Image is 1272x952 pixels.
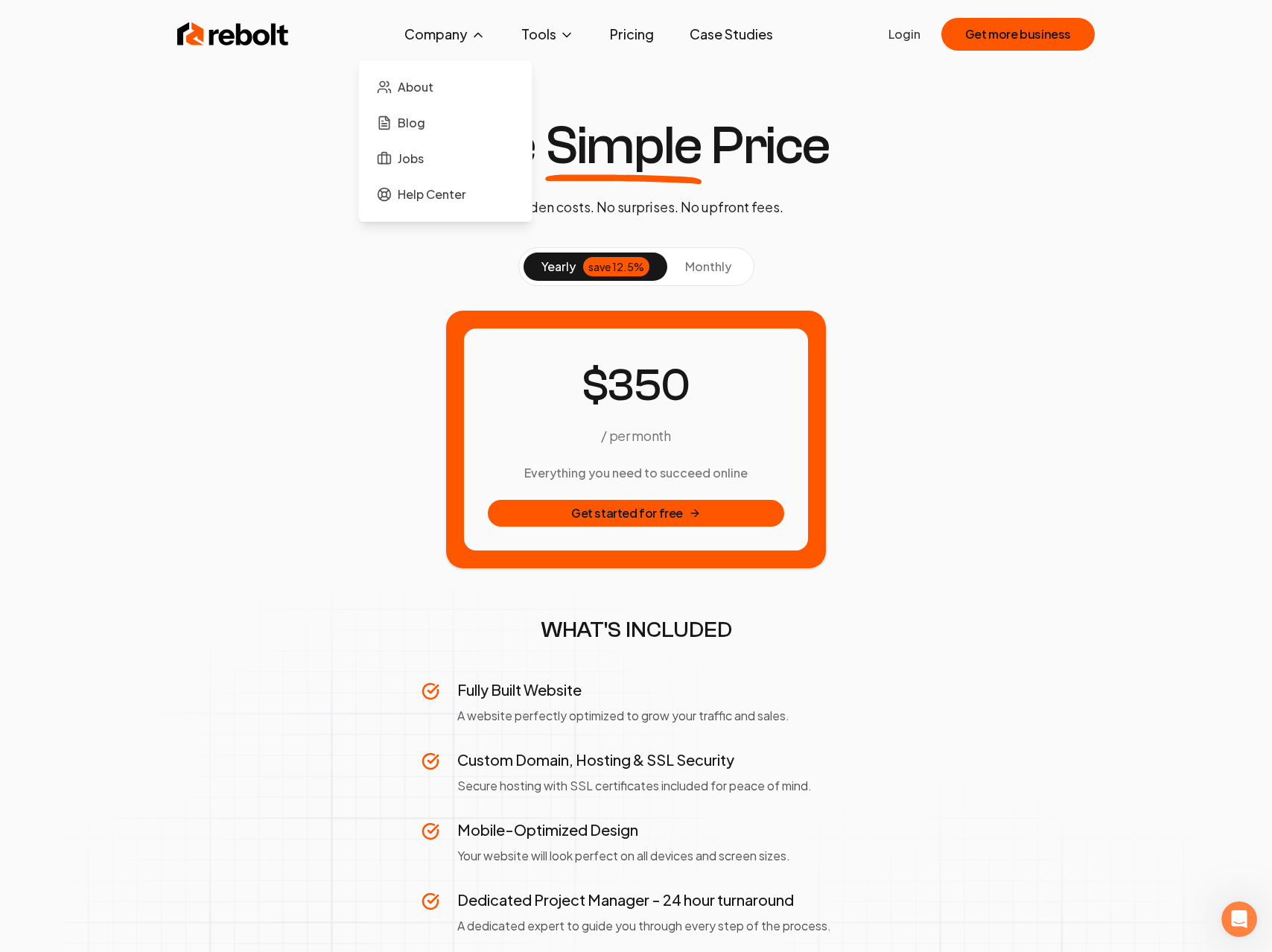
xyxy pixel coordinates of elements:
[685,258,731,274] span: monthly
[398,114,425,132] span: Blog
[457,819,850,840] h3: Mobile-Optimized Design
[398,185,466,203] span: Help Center
[177,19,289,49] img: Rebolt Logo
[457,679,850,700] h3: Fully Built Website
[371,108,520,138] a: Blog
[524,253,667,281] button: yearlysave 12.5%
[541,258,576,276] span: yearly
[667,253,749,281] button: monthly
[941,18,1095,51] button: Get more business
[488,500,784,527] button: Get started for free
[489,197,783,218] p: No hidden costs. No surprises. No upfront fees.
[392,19,497,49] button: Company
[398,150,424,168] span: Jobs
[678,19,785,49] a: Case Studies
[442,119,830,173] h1: One Price
[457,846,850,866] p: Your website will look perfect on all devices and screen sizes.
[509,19,586,49] button: Tools
[601,425,670,446] p: / per month
[488,464,784,482] h3: Everything you need to succeed online
[457,749,850,770] h3: Custom Domain, Hosting & SSL Security
[371,180,520,209] a: Help Center
[583,257,649,276] div: save 12.5%
[398,78,433,96] span: About
[888,25,920,43] a: Login
[371,72,520,102] a: About
[457,916,850,936] p: A dedicated expert to guide you through every step of the process.
[1221,901,1257,937] iframe: Intercom live chat
[545,119,702,173] span: Simple
[457,776,850,796] p: Secure hosting with SSL certificates included for peace of mind.
[371,144,520,174] a: Jobs
[457,889,850,910] h3: Dedicated Project Manager - 24 hour turnaround
[457,706,850,726] p: A website perfectly optimized to grow your traffic and sales.
[598,19,666,49] a: Pricing
[422,617,850,644] h2: WHAT'S INCLUDED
